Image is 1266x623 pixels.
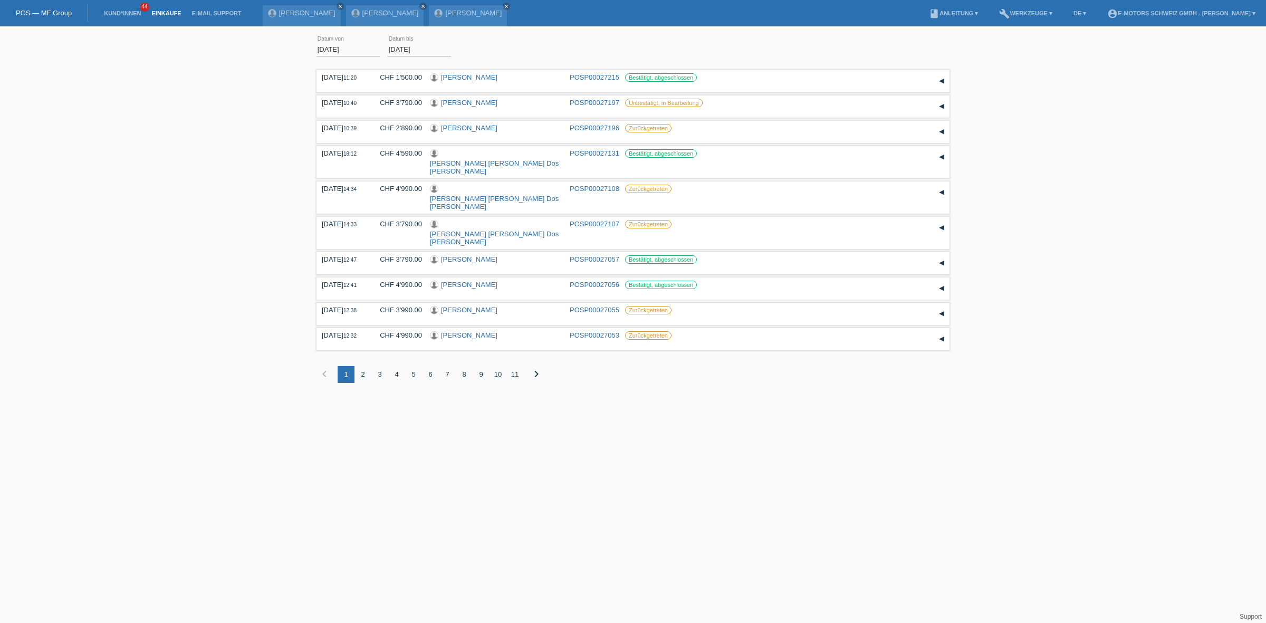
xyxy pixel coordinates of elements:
label: Zurückgetreten [625,124,672,132]
div: CHF 4'990.00 [372,281,422,289]
i: close [420,4,426,9]
div: auf-/zuklappen [934,99,949,114]
a: POSP00027107 [570,220,619,228]
div: 1 [338,366,354,383]
div: [DATE] [322,331,364,339]
a: Kund*innen [99,10,146,16]
a: [PERSON_NAME] [441,306,497,314]
label: Zurückgetreten [625,220,672,228]
div: 6 [422,366,439,383]
a: POSP00027131 [570,149,619,157]
div: CHF 4'990.00 [372,331,422,339]
a: POSP00027055 [570,306,619,314]
span: 12:47 [343,257,357,263]
i: build [999,8,1010,19]
a: Support [1240,613,1262,620]
a: [PERSON_NAME] [PERSON_NAME] Dos [PERSON_NAME] [430,195,559,210]
div: CHF 3'790.00 [372,99,422,107]
span: 12:38 [343,308,357,313]
label: Zurückgetreten [625,185,672,193]
a: Einkäufe [146,10,186,16]
div: [DATE] [322,124,364,132]
div: [DATE] [322,255,364,263]
div: 2 [354,366,371,383]
div: CHF 3'790.00 [372,255,422,263]
label: Bestätigt, abgeschlossen [625,281,697,289]
a: buildWerkzeuge ▾ [994,10,1058,16]
div: [DATE] [322,306,364,314]
a: POSP00027053 [570,331,619,339]
i: chevron_left [318,368,331,380]
span: 14:34 [343,186,357,192]
a: POSP00027108 [570,185,619,193]
i: account_circle [1107,8,1118,19]
span: 14:33 [343,222,357,227]
a: close [503,3,510,10]
div: [DATE] [322,149,364,157]
a: POSP00027056 [570,281,619,289]
span: 44 [140,3,149,12]
div: 10 [490,366,506,383]
label: Zurückgetreten [625,331,672,340]
span: 12:41 [343,282,357,288]
div: auf-/zuklappen [934,331,949,347]
div: CHF 4'990.00 [372,185,422,193]
a: POSP00027196 [570,124,619,132]
span: 12:32 [343,333,357,339]
i: close [338,4,343,9]
label: Unbestätigt, in Bearbeitung [625,99,703,107]
div: auf-/zuklappen [934,255,949,271]
div: CHF 3'990.00 [372,306,422,314]
div: 8 [456,366,473,383]
a: [PERSON_NAME] [362,9,419,17]
div: auf-/zuklappen [934,185,949,200]
a: close [419,3,427,10]
span: 10:39 [343,126,357,131]
label: Bestätigt, abgeschlossen [625,73,697,82]
a: account_circleE-Motors Schweiz GmbH - [PERSON_NAME] ▾ [1102,10,1261,16]
a: [PERSON_NAME] [PERSON_NAME] Dos [PERSON_NAME] [430,159,559,175]
div: auf-/zuklappen [934,149,949,165]
div: [DATE] [322,281,364,289]
span: 11:20 [343,75,357,81]
span: 18:12 [343,151,357,157]
div: 11 [506,366,523,383]
a: [PERSON_NAME] [441,124,497,132]
div: 4 [388,366,405,383]
a: [PERSON_NAME] [441,281,497,289]
a: close [337,3,344,10]
div: auf-/zuklappen [934,220,949,236]
a: POSP00027057 [570,255,619,263]
i: book [929,8,939,19]
span: 10:40 [343,100,357,106]
div: [DATE] [322,185,364,193]
a: [PERSON_NAME] [PERSON_NAME] Dos [PERSON_NAME] [430,230,559,246]
div: CHF 2'890.00 [372,124,422,132]
a: [PERSON_NAME] [441,331,497,339]
div: auf-/zuklappen [934,306,949,322]
a: [PERSON_NAME] [441,255,497,263]
a: POSP00027197 [570,99,619,107]
a: bookAnleitung ▾ [924,10,983,16]
div: auf-/zuklappen [934,73,949,89]
div: [DATE] [322,73,364,81]
i: chevron_right [530,368,543,380]
label: Bestätigt, abgeschlossen [625,149,697,158]
a: [PERSON_NAME] [441,99,497,107]
a: DE ▾ [1068,10,1091,16]
div: 3 [371,366,388,383]
a: [PERSON_NAME] [279,9,335,17]
div: 5 [405,366,422,383]
a: POS — MF Group [16,9,72,17]
div: [DATE] [322,220,364,228]
a: POSP00027215 [570,73,619,81]
div: 9 [473,366,490,383]
div: CHF 3'790.00 [372,220,422,228]
div: CHF 1'500.00 [372,73,422,81]
i: close [504,4,509,9]
div: [DATE] [322,99,364,107]
a: [PERSON_NAME] [441,73,497,81]
a: [PERSON_NAME] [445,9,502,17]
a: E-Mail Support [187,10,247,16]
div: auf-/zuklappen [934,281,949,296]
